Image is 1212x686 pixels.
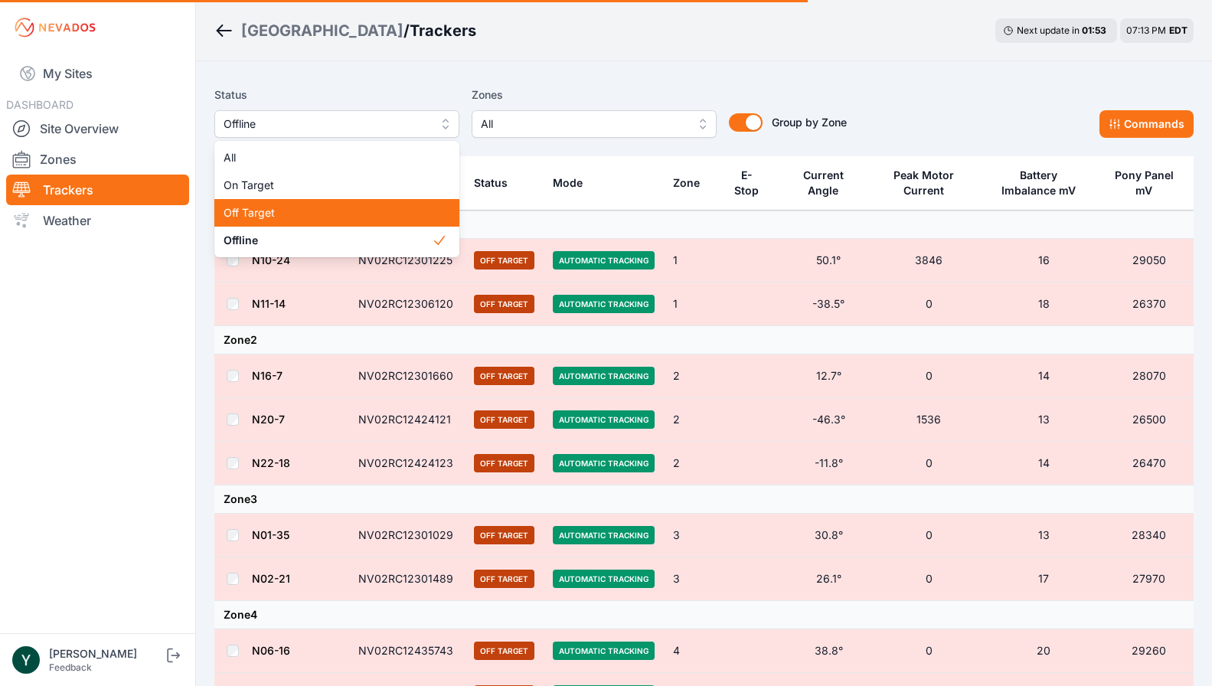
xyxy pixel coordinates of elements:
[214,110,459,138] button: Offline
[224,205,432,220] span: Off Target
[224,115,429,133] span: Offline
[224,233,432,248] span: Offline
[224,178,432,193] span: On Target
[224,150,432,165] span: All
[214,141,459,257] div: Offline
